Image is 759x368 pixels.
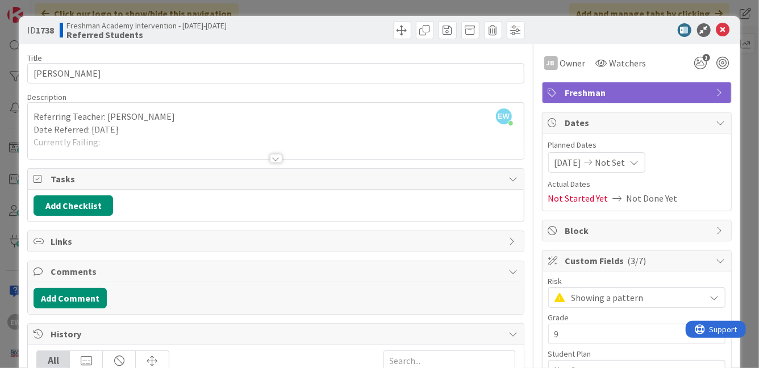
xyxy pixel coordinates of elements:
span: Support [24,2,52,15]
div: JB [544,56,558,70]
span: Block [565,224,711,237]
span: [DATE] [554,156,582,169]
span: Freshman [565,86,711,99]
span: Description [27,92,66,102]
span: Owner [560,56,586,70]
span: Watchers [610,56,647,70]
span: Not Started Yet [548,191,608,205]
b: 1738 [36,24,54,36]
span: 1 [703,54,710,61]
span: Showing a pattern [572,290,700,306]
span: Custom Fields [565,254,711,267]
span: Dates [565,116,711,129]
span: History [51,327,503,341]
span: Comments [51,265,503,278]
span: Not Done Yet [627,191,678,205]
span: Not Set [595,156,625,169]
span: Tasks [51,172,503,186]
input: type card name here... [27,63,524,83]
p: Referring Teacher: [PERSON_NAME] [34,110,518,123]
div: Risk [548,277,725,285]
span: Freshman Academy Intervention - [DATE]-[DATE] [66,21,227,30]
button: Add Checklist [34,195,113,216]
span: Links [51,235,503,248]
span: Planned Dates [548,139,725,151]
span: ( 3/7 ) [628,255,647,266]
span: EW [496,108,512,124]
button: Add Comment [34,288,107,308]
div: Student Plan [548,350,725,358]
div: Grade [548,313,725,321]
span: 9 [554,326,700,342]
span: Actual Dates [548,178,725,190]
span: ID [27,23,54,37]
b: Referred Students [66,30,227,39]
label: Title [27,53,42,63]
p: Date Referred: [DATE] [34,123,518,136]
